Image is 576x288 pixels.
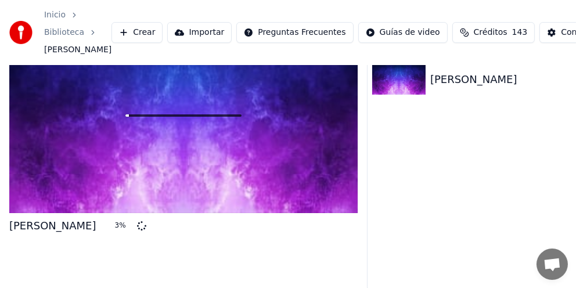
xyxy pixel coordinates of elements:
[474,27,507,38] span: Créditos
[115,221,132,231] div: 3 %
[111,22,163,43] button: Crear
[430,71,517,88] div: [PERSON_NAME]
[537,249,568,280] a: Chat abierto
[358,22,448,43] button: Guías de video
[452,22,535,43] button: Créditos143
[236,22,353,43] button: Preguntas Frecuentes
[167,22,232,43] button: Importar
[44,9,66,21] a: Inicio
[44,27,84,38] a: Biblioteca
[44,44,111,56] span: [PERSON_NAME]
[44,9,111,56] nav: breadcrumb
[512,27,528,38] span: 143
[9,21,33,44] img: youka
[9,218,96,234] div: [PERSON_NAME]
